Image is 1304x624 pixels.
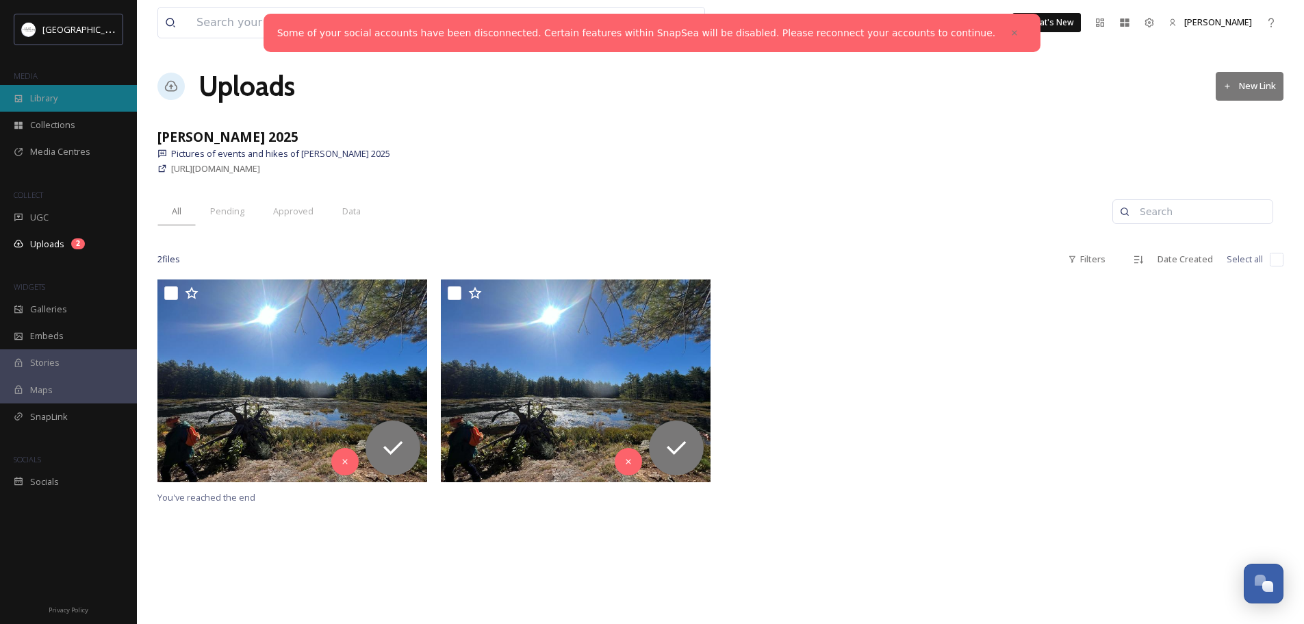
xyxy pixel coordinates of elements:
[1012,13,1081,32] a: What's New
[30,145,90,158] span: Media Centres
[157,491,255,503] span: You've reached the end
[171,147,390,160] span: Pictures of events and hikes of [PERSON_NAME] 2025
[171,160,260,177] a: [URL][DOMAIN_NAME]
[1227,253,1263,266] span: Select all
[30,329,64,342] span: Embeds
[30,303,67,316] span: Galleries
[14,454,41,464] span: SOCIALS
[22,23,36,36] img: Frame%2013.png
[342,205,361,218] span: Data
[14,71,38,81] span: MEDIA
[30,384,53,397] span: Maps
[1244,564,1283,603] button: Open Chat
[172,205,181,218] span: All
[171,162,260,175] span: [URL][DOMAIN_NAME]
[1216,72,1283,100] button: New Link
[42,23,129,36] span: [GEOGRAPHIC_DATA]
[190,8,593,38] input: Search your library
[617,9,698,36] a: View all files
[157,253,180,266] span: 2 file s
[1184,16,1252,28] span: [PERSON_NAME]
[30,475,59,488] span: Socials
[157,279,427,482] img: ext_1758720134.715688_aingram@haliburtoncounty.ca-Marci.jpg
[30,410,68,423] span: SnapLink
[14,282,45,292] span: WIDGETS
[14,190,43,200] span: COLLECT
[30,211,49,224] span: UGC
[1162,9,1259,36] a: [PERSON_NAME]
[273,205,314,218] span: Approved
[30,92,57,105] span: Library
[30,118,75,132] span: Collections
[30,356,60,369] span: Stories
[71,238,85,249] div: 2
[157,127,298,146] strong: [PERSON_NAME] 2025
[1151,246,1220,273] div: Date Created
[441,279,711,482] img: ext_1758720134.692364_aingram@haliburtoncounty.ca-Marci.jpg
[30,238,64,251] span: Uploads
[199,66,295,107] a: Uploads
[1061,246,1112,273] div: Filters
[49,601,88,617] a: Privacy Policy
[277,26,996,40] a: Some of your social accounts have been disconnected. Certain features within SnapSea will be disa...
[1133,198,1266,225] input: Search
[210,205,244,218] span: Pending
[49,606,88,614] span: Privacy Policy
